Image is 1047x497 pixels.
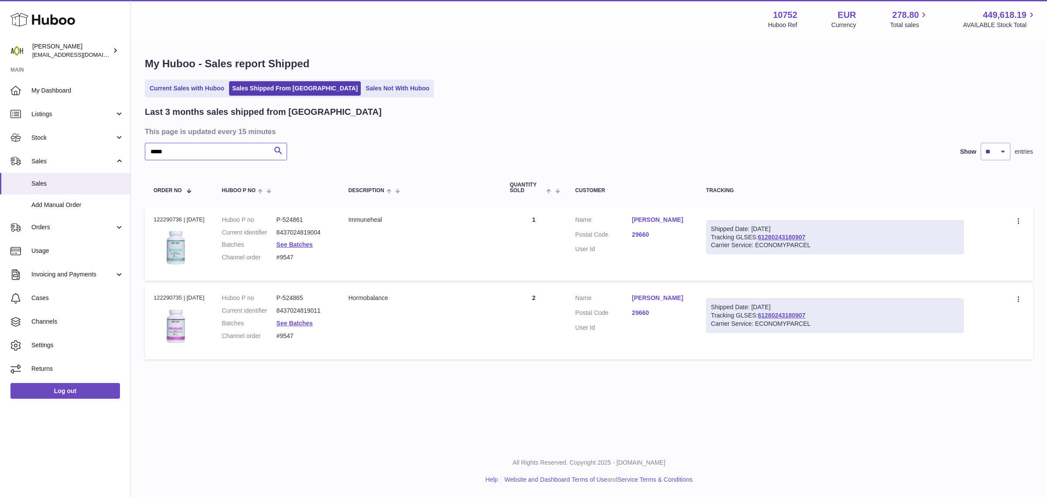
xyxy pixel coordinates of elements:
div: 122290735 | [DATE] [154,294,205,302]
label: Show [960,148,976,156]
span: Orders [31,223,115,231]
div: Tracking GLSES: [706,220,964,255]
dt: Name [575,216,632,226]
span: Order No [154,188,182,193]
dt: User Id [575,245,632,253]
a: 29660 [632,231,689,239]
div: Huboo Ref [768,21,797,29]
span: Stock [31,134,115,142]
dd: P-524865 [277,294,331,302]
div: Hormobalance [349,294,493,302]
p: All Rights Reserved. Copyright 2025 - [DOMAIN_NAME] [138,459,1040,467]
span: entries [1015,148,1033,156]
span: Sales [31,179,124,188]
a: 61280243180907 [758,312,805,319]
img: 107521706523581.jpg [154,305,197,349]
strong: 10752 [773,9,797,21]
div: Currency [831,21,856,29]
img: 107521706523597.jpg [154,226,197,270]
div: Shipped Date: [DATE] [711,303,959,311]
a: See Batches [277,320,313,327]
a: Sales Shipped From [GEOGRAPHIC_DATA] [229,81,361,96]
dt: Current identifier [222,307,277,315]
div: Carrier Service: ECONOMYPARCEL [711,241,959,249]
a: 61280243180907 [758,234,805,241]
a: 29660 [632,309,689,317]
span: Usage [31,247,124,255]
dt: Postal Code [575,309,632,319]
dt: Batches [222,319,277,328]
a: 449,618.19 AVAILABLE Stock Total [963,9,1037,29]
a: Service Terms & Conditions [618,476,693,483]
a: Sales Not With Huboo [363,81,432,96]
dd: #9547 [277,332,331,340]
span: Quantity Sold [510,182,544,193]
span: My Dashboard [31,86,124,95]
span: Settings [31,341,124,349]
dd: 8437024819011 [277,307,331,315]
img: internalAdmin-10752@internal.huboo.com [10,44,24,57]
dt: Batches [222,241,277,249]
div: [PERSON_NAME] [32,42,111,59]
div: Tracking [706,188,964,193]
a: See Batches [277,241,313,248]
dt: Channel order [222,253,277,262]
span: Cases [31,294,124,302]
span: [EMAIL_ADDRESS][DOMAIN_NAME] [32,51,128,58]
dt: Postal Code [575,231,632,241]
span: 278.80 [892,9,919,21]
li: and [501,476,692,484]
a: Log out [10,383,120,399]
dt: Name [575,294,632,304]
a: [PERSON_NAME] [632,294,689,302]
span: Add Manual Order [31,201,124,209]
span: Channels [31,318,124,326]
dt: Current identifier [222,228,277,237]
strong: EUR [838,9,856,21]
h2: Last 3 months sales shipped from [GEOGRAPHIC_DATA] [145,106,382,118]
span: Listings [31,110,115,118]
div: Tracking GLSES: [706,298,964,333]
span: AVAILABLE Stock Total [963,21,1037,29]
a: Help [486,476,498,483]
h1: My Huboo - Sales report Shipped [145,57,1033,71]
a: 278.80 Total sales [890,9,929,29]
a: [PERSON_NAME] [632,216,689,224]
a: Website and Dashboard Terms of Use [504,476,607,483]
dd: P-524861 [277,216,331,224]
span: 449,618.19 [983,9,1026,21]
span: Sales [31,157,115,166]
dd: 8437024819004 [277,228,331,237]
div: 122290736 | [DATE] [154,216,205,224]
span: Description [349,188,384,193]
dt: User Id [575,324,632,332]
span: Huboo P no [222,188,256,193]
dt: Huboo P no [222,216,277,224]
dt: Channel order [222,332,277,340]
dd: #9547 [277,253,331,262]
div: Customer [575,188,689,193]
td: 1 [501,207,567,281]
span: Invoicing and Payments [31,270,115,279]
div: Carrier Service: ECONOMYPARCEL [711,320,959,328]
span: Total sales [890,21,929,29]
div: Immuneheal [349,216,493,224]
dt: Huboo P no [222,294,277,302]
div: Shipped Date: [DATE] [711,225,959,233]
h3: This page is updated every 15 minutes [145,127,1031,136]
span: Returns [31,365,124,373]
td: 2 [501,285,567,359]
a: Current Sales with Huboo [147,81,227,96]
